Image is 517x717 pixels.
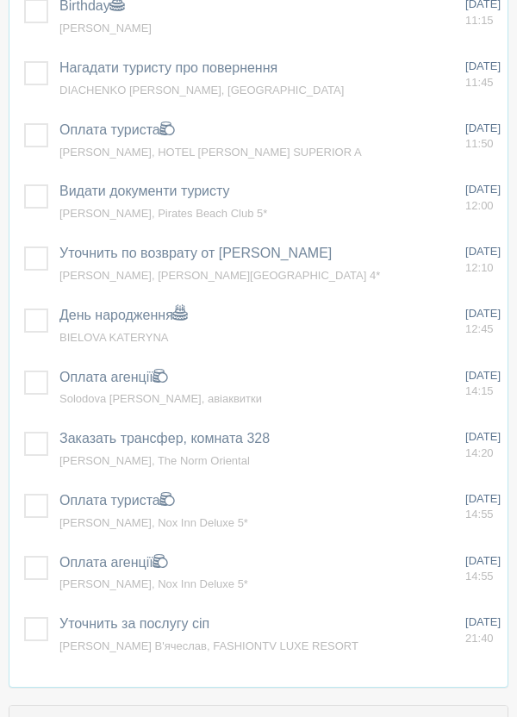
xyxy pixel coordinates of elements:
[465,14,494,27] span: 11:15
[59,122,174,137] a: Оплата туриста
[465,59,501,90] a: [DATE] 11:45
[465,261,494,274] span: 12:10
[465,322,494,335] span: 12:45
[59,516,248,529] a: [PERSON_NAME], Nox Inn Deluxe 5*
[465,369,501,382] span: [DATE]
[465,570,494,583] span: 14:55
[59,60,277,75] a: Нагадати туристу про повернення
[465,183,501,196] span: [DATE]
[465,199,494,212] span: 12:00
[59,493,174,508] a: Оплата туриста
[59,577,248,590] a: [PERSON_NAME], Nox Inn Deluxe 5*
[59,22,152,34] a: [PERSON_NAME]
[59,269,380,282] a: [PERSON_NAME], [PERSON_NAME][GEOGRAPHIC_DATA] 4*
[59,184,230,198] a: Видати документи туристу
[465,137,494,150] span: 11:50
[59,84,344,97] a: DIACHENKO [PERSON_NAME], [GEOGRAPHIC_DATA]
[59,331,168,344] a: BIELOVA KATERYNA
[59,616,209,631] a: Уточнить за послугу сіп
[465,492,501,505] span: [DATE]
[465,615,501,628] span: [DATE]
[59,431,270,446] a: Заказать трансфер, комната 328
[465,632,494,645] span: 21:40
[465,182,501,214] a: [DATE] 12:00
[465,384,494,397] span: 14:15
[465,368,501,400] a: [DATE] 14:15
[59,639,358,652] a: [PERSON_NAME] В'ячеслав, FASHIONTV LUXE RESORT
[465,446,494,459] span: 14:20
[465,122,501,134] span: [DATE]
[465,121,501,153] a: [DATE] 11:50
[59,146,362,159] a: [PERSON_NAME], HOTEL [PERSON_NAME] SUPERIOR A
[465,245,501,258] span: [DATE]
[465,553,501,585] a: [DATE] 14:55
[59,246,332,260] a: Уточнить по возврату от [PERSON_NAME]
[465,554,501,567] span: [DATE]
[59,392,262,405] a: Solodova [PERSON_NAME], авіаквитки
[465,508,494,521] span: 14:55
[59,308,187,322] a: День народження
[465,306,501,338] a: [DATE] 12:45
[465,430,501,443] span: [DATE]
[465,307,501,320] span: [DATE]
[465,429,501,461] a: [DATE] 14:20
[465,614,501,646] a: [DATE] 21:40
[465,76,494,89] span: 11:45
[465,59,501,72] span: [DATE]
[465,491,501,523] a: [DATE] 14:55
[59,370,167,384] a: Оплата агенції
[59,555,167,570] a: Оплата агенції
[59,207,267,220] a: [PERSON_NAME], Pirates Beach Club 5*
[59,454,250,467] a: [PERSON_NAME], The Norm Oriental
[465,244,501,276] a: [DATE] 12:10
